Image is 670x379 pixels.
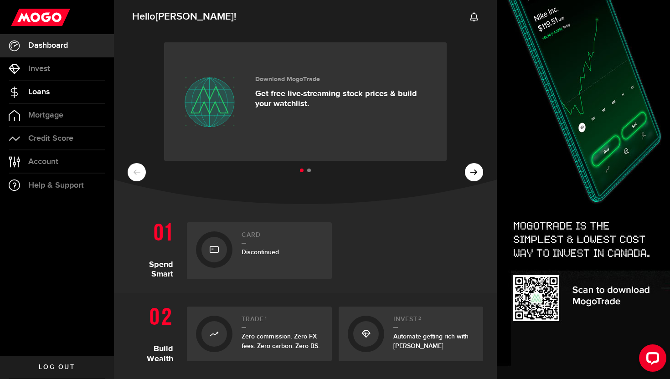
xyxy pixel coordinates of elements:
h3: Download MogoTrade [255,76,433,83]
span: Zero commission. Zero FX fees. Zero carbon. Zero BS. [242,333,320,350]
h1: Spend Smart [128,218,180,279]
h2: Trade [242,316,323,328]
span: Discontinued [242,248,279,256]
a: Trade1Zero commission. Zero FX fees. Zero carbon. Zero BS. [187,307,332,361]
span: [PERSON_NAME] [155,10,234,23]
span: Automate getting rich with [PERSON_NAME] [393,333,469,350]
h2: Card [242,231,323,244]
span: Mortgage [28,111,63,119]
span: Hello ! [132,7,236,26]
iframe: LiveChat chat widget [632,341,670,379]
span: Credit Score [28,134,73,143]
a: CardDiscontinued [187,222,332,279]
span: Help & Support [28,181,84,189]
h2: Invest [393,316,474,328]
span: Dashboard [28,41,68,50]
p: Get free live-streaming stock prices & build your watchlist. [255,89,433,109]
span: Loans [28,88,50,96]
a: Invest2Automate getting rich with [PERSON_NAME] [339,307,484,361]
a: Download MogoTrade Get free live-streaming stock prices & build your watchlist. [164,42,447,161]
sup: 1 [265,316,267,321]
sup: 2 [418,316,422,321]
span: Invest [28,65,50,73]
h1: Build Wealth [128,302,180,366]
span: Log out [39,364,75,370]
span: Account [28,158,58,166]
